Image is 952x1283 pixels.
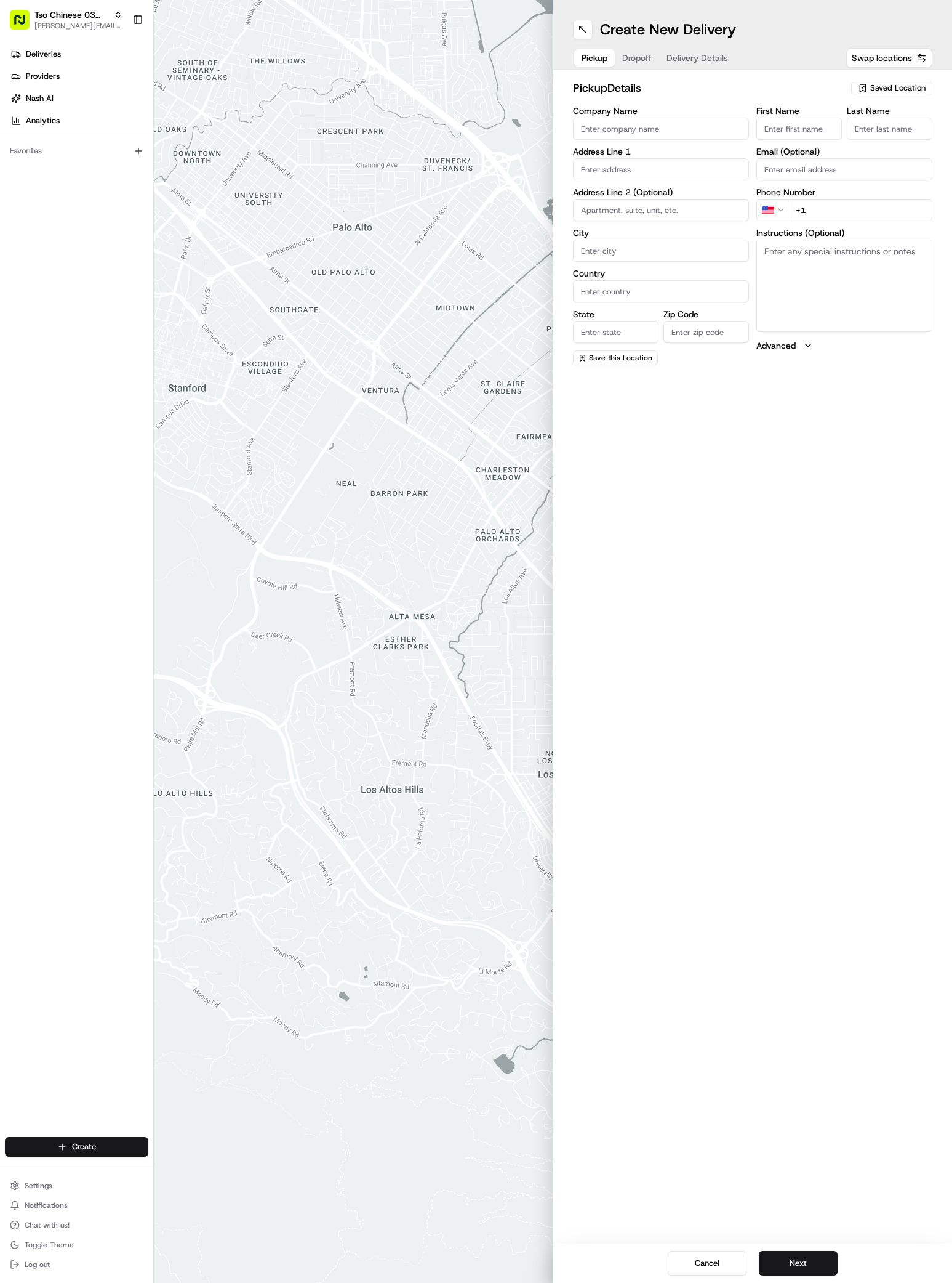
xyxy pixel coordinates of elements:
button: See all [191,158,224,172]
div: Start new chat [55,118,202,130]
label: Address Line 1 [573,147,749,156]
img: 1736555255976-a54dd68f-1ca7-489b-9aae-adbdc363a1c4 [25,225,34,235]
input: Enter state [573,321,658,343]
label: First Name [756,107,842,115]
label: Last Name [847,107,932,115]
button: Saved Location [851,79,932,97]
button: Log out [5,1256,148,1273]
label: Advanced [756,339,796,352]
a: 📗Knowledge Base [7,270,99,293]
h1: Create New Delivery [600,20,736,39]
span: • [164,191,169,201]
label: Country [573,269,749,278]
label: Address Line 2 (Optional) [573,188,749,196]
button: Swap locations [846,48,932,68]
span: Create [72,1141,96,1152]
a: Providers [5,67,153,86]
label: Instructions (Optional) [756,229,932,237]
a: Nash AI [5,89,153,108]
span: Log out [25,1260,50,1269]
input: Enter zip code [663,321,749,343]
span: Pylon [122,306,149,315]
label: City [573,229,749,237]
span: Pickup [582,52,607,64]
label: Email (Optional) [756,147,932,156]
label: State [573,310,658,318]
label: Company Name [573,107,749,115]
span: Notifications [25,1200,68,1210]
span: Saved Location [870,83,926,94]
img: 8571987876998_91fb9ceb93ad5c398215_72.jpg [26,118,48,140]
span: Swap locations [852,52,912,64]
input: Enter first name [756,118,842,140]
a: Deliveries [5,44,153,64]
h2: pickup Details [573,79,844,97]
button: Tso Chinese 03 TsoCo [34,9,109,21]
span: [DATE] [140,224,166,234]
span: Delivery Details [666,52,728,64]
input: Enter address [573,158,749,180]
span: [PERSON_NAME] (Store Manager) [38,191,162,201]
span: Analytics [26,115,60,126]
span: Chat with us! [25,1220,70,1230]
p: Welcome 👋 [12,49,224,69]
img: Wisdom Oko [12,212,32,237]
button: [PERSON_NAME][EMAIL_ADDRESS][DOMAIN_NAME] [34,21,122,31]
button: Save this Location [573,350,658,365]
img: 1736555255976-a54dd68f-1ca7-489b-9aae-adbdc363a1c4 [12,118,34,140]
img: Nash [12,12,37,37]
span: Dropoff [622,52,652,64]
button: Cancel [668,1251,746,1276]
span: [DATE] [171,191,196,201]
input: Apartment, suite, unit, etc. [573,199,749,221]
span: Save this Location [589,353,652,363]
input: Enter phone number [788,199,932,221]
button: Toggle Theme [5,1236,148,1253]
label: Phone Number [756,188,932,196]
input: Enter email address [756,158,932,180]
input: Enter company name [573,118,749,140]
button: Advanced [756,339,932,352]
span: Knowledge Base [25,275,94,288]
span: Deliveries [26,49,61,60]
img: Antonia (Store Manager) [12,179,32,199]
button: Chat with us! [5,1216,148,1234]
div: Favorites [5,141,148,161]
button: Tso Chinese 03 TsoCo[PERSON_NAME][EMAIL_ADDRESS][DOMAIN_NAME] [5,5,127,34]
button: Notifications [5,1197,148,1214]
input: Clear [32,79,203,92]
span: Wisdom [PERSON_NAME] [38,224,131,234]
button: Start new chat [209,121,224,136]
span: Nash AI [26,93,54,104]
div: We're available if you need us! [55,130,169,140]
a: 💻API Documentation [99,270,202,293]
a: Powered byPylon [87,305,149,315]
button: Next [759,1251,838,1276]
input: Enter city [573,240,749,262]
span: Providers [26,71,60,82]
span: Settings [25,1181,52,1191]
button: Create [5,1137,148,1157]
label: Zip Code [663,310,749,318]
button: Settings [5,1177,148,1194]
div: 💻 [104,277,114,286]
div: Past conversations [12,160,79,170]
span: • [134,224,138,234]
a: Analytics [5,111,153,131]
input: Enter country [573,280,749,302]
span: Toggle Theme [25,1240,74,1250]
div: 📗 [12,277,22,286]
span: API Documentation [116,275,198,288]
input: Enter last name [847,118,932,140]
